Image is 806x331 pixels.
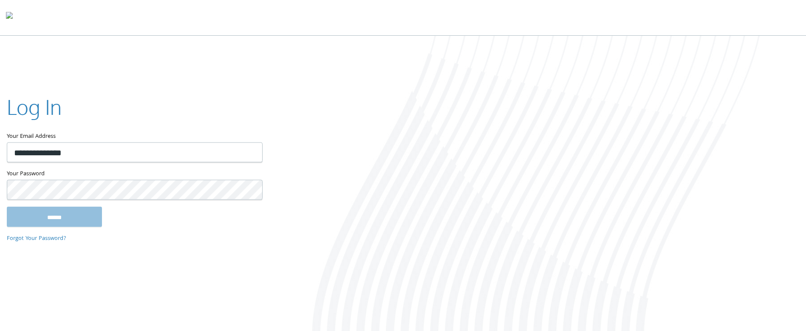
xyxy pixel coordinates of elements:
label: Your Password [7,169,262,180]
keeper-lock: Open Keeper Popup [246,147,256,157]
keeper-lock: Open Keeper Popup [246,185,256,195]
a: Forgot Your Password? [7,234,66,244]
img: todyl-logo-dark.svg [6,9,13,26]
h2: Log In [7,93,62,121]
